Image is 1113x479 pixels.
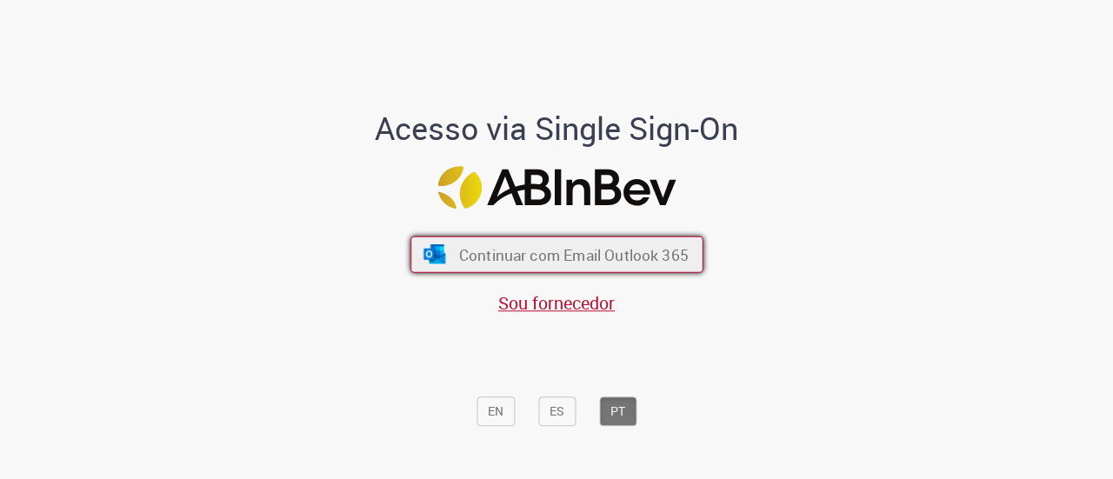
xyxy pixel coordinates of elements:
h1: Acesso via Single Sign-On [316,111,798,146]
img: Logo ABInBev [437,166,676,209]
span: Continuar com Email Outlook 365 [458,244,688,264]
img: ícone Azure/Microsoft 360 [422,245,447,264]
button: ícone Azure/Microsoft 360 Continuar com Email Outlook 365 [410,236,703,273]
a: Sou fornecedor [498,291,615,315]
button: ES [538,396,576,426]
button: PT [599,396,636,426]
button: EN [477,396,515,426]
